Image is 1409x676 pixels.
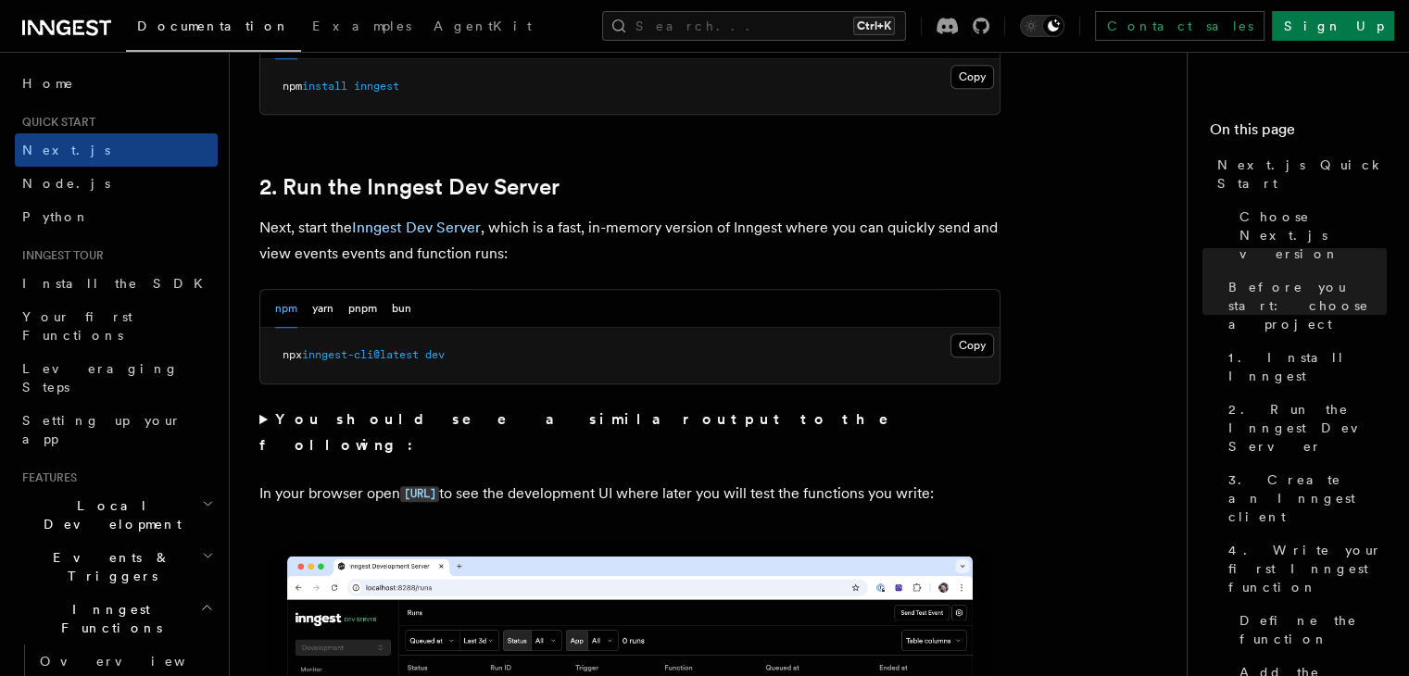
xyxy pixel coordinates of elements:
[15,470,77,485] span: Features
[1228,278,1387,333] span: Before you start: choose a project
[400,486,439,502] code: [URL]
[283,80,302,93] span: npm
[15,600,200,637] span: Inngest Functions
[302,348,419,361] span: inngest-cli@latest
[1232,200,1387,270] a: Choose Next.js version
[1221,533,1387,604] a: 4. Write your first Inngest function
[15,496,202,533] span: Local Development
[22,413,182,446] span: Setting up your app
[1228,400,1387,456] span: 2. Run the Inngest Dev Server
[15,167,218,200] a: Node.js
[15,593,218,645] button: Inngest Functions
[853,17,895,35] kbd: Ctrl+K
[22,176,110,191] span: Node.js
[301,6,422,50] a: Examples
[1210,148,1387,200] a: Next.js Quick Start
[434,19,532,33] span: AgentKit
[1239,611,1387,648] span: Define the function
[259,407,1000,458] summary: You should see a similar output to the following:
[1228,348,1387,385] span: 1. Install Inngest
[15,300,218,352] a: Your first Functions
[1221,393,1387,463] a: 2. Run the Inngest Dev Server
[1221,463,1387,533] a: 3. Create an Inngest client
[400,484,439,502] a: [URL]
[22,309,132,343] span: Your first Functions
[1272,11,1394,41] a: Sign Up
[422,6,543,50] a: AgentKit
[950,65,994,89] button: Copy
[1210,119,1387,148] h4: On this page
[1221,341,1387,393] a: 1. Install Inngest
[15,200,218,233] a: Python
[22,276,214,291] span: Install the SDK
[392,290,411,328] button: bun
[283,348,302,361] span: npx
[22,361,179,394] span: Leveraging Steps
[312,290,333,328] button: yarn
[15,489,218,541] button: Local Development
[1095,11,1264,41] a: Contact sales
[15,404,218,456] a: Setting up your app
[602,11,906,41] button: Search...Ctrl+K
[1239,207,1387,263] span: Choose Next.js version
[22,209,90,224] span: Python
[15,267,218,300] a: Install the SDK
[1221,270,1387,341] a: Before you start: choose a project
[950,333,994,357] button: Copy
[22,143,110,157] span: Next.js
[15,133,218,167] a: Next.js
[302,80,347,93] span: install
[425,348,445,361] span: dev
[22,74,74,93] span: Home
[259,481,1000,507] p: In your browser open to see the development UI where later you will test the functions you write:
[126,6,301,52] a: Documentation
[15,548,202,585] span: Events & Triggers
[259,215,1000,267] p: Next, start the , which is a fast, in-memory version of Inngest where you can quickly send and vi...
[137,19,290,33] span: Documentation
[15,352,218,404] a: Leveraging Steps
[352,219,481,236] a: Inngest Dev Server
[1217,156,1387,193] span: Next.js Quick Start
[259,410,914,454] strong: You should see a similar output to the following:
[1228,541,1387,596] span: 4. Write your first Inngest function
[259,174,560,200] a: 2. Run the Inngest Dev Server
[354,80,399,93] span: inngest
[15,67,218,100] a: Home
[1020,15,1064,37] button: Toggle dark mode
[15,248,104,263] span: Inngest tour
[15,541,218,593] button: Events & Triggers
[275,290,297,328] button: npm
[1228,470,1387,526] span: 3. Create an Inngest client
[40,654,231,669] span: Overview
[1232,604,1387,656] a: Define the function
[312,19,411,33] span: Examples
[15,115,95,130] span: Quick start
[348,290,377,328] button: pnpm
